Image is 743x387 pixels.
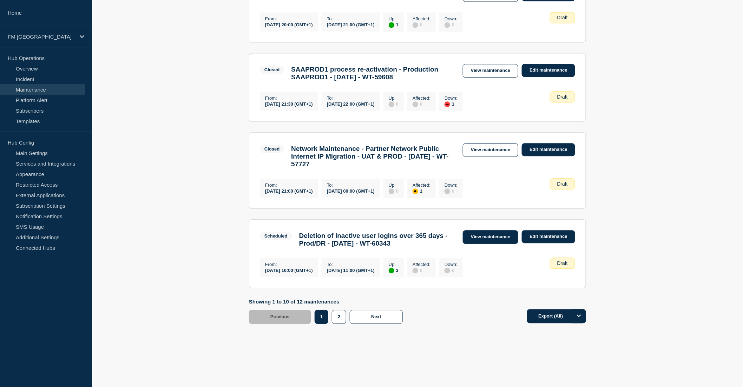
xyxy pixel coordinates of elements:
div: 0 [445,188,458,194]
div: 1 [389,21,399,28]
a: View maintenance [463,230,518,244]
div: disabled [445,268,450,273]
div: affected [413,188,418,194]
a: View maintenance [463,64,518,78]
p: To : [327,182,375,188]
div: disabled [445,188,450,194]
div: 0 [413,267,430,273]
div: Closed [264,67,280,72]
div: [DATE] 11:00 (GMT+1) [327,267,375,273]
p: FM [GEOGRAPHIC_DATA] [8,34,75,40]
div: Closed [264,146,280,152]
div: disabled [413,101,418,107]
p: Down : [445,16,458,21]
p: Up : [389,95,399,101]
span: Previous [270,314,290,319]
p: To : [327,262,375,267]
div: down [445,101,450,107]
div: [DATE] 20:00 (GMT+1) [265,21,313,27]
button: Options [572,309,586,323]
div: disabled [413,22,418,28]
div: [DATE] 21:00 (GMT+1) [265,188,313,194]
p: From : [265,16,313,21]
div: 0 [445,21,458,28]
a: Edit maintenance [522,64,575,77]
p: Affected : [413,16,430,21]
p: Affected : [413,262,430,267]
div: 0 [389,188,399,194]
a: Edit maintenance [522,143,575,156]
p: Up : [389,16,399,21]
div: [DATE] 00:00 (GMT+1) [327,188,375,194]
p: Down : [445,262,458,267]
h3: Network Maintenance - Partner Network Public Internet IP Migration - UAT & PROD - [DATE] - WT-57727 [291,145,456,168]
p: To : [327,16,375,21]
div: disabled [389,101,394,107]
div: Scheduled [264,233,288,239]
button: Previous [249,310,311,324]
div: 0 [413,101,430,107]
p: Down : [445,182,458,188]
span: Next [371,314,381,319]
div: 1 [445,101,458,107]
button: 1 [315,310,328,324]
p: Affected : [413,182,430,188]
div: Draft [550,178,575,189]
p: Up : [389,262,399,267]
div: 1 [413,188,430,194]
div: Draft [550,12,575,23]
div: 0 [413,21,430,28]
div: up [389,268,394,273]
div: disabled [413,268,418,273]
div: [DATE] 21:30 (GMT+1) [265,101,313,107]
p: To : [327,95,375,101]
div: Draft [550,91,575,102]
div: 0 [389,101,399,107]
button: Export (All) [527,309,586,323]
a: Edit maintenance [522,230,575,243]
div: 0 [445,267,458,273]
p: Down : [445,95,458,101]
button: 2 [332,310,346,324]
div: disabled [445,22,450,28]
h3: Deletion of inactive user logins over 365 days - Prod/DR - [DATE] - WT-60343 [299,232,456,247]
p: Up : [389,182,399,188]
p: From : [265,95,313,101]
p: From : [265,182,313,188]
div: [DATE] 22:00 (GMT+1) [327,101,375,107]
button: Next [350,310,402,324]
a: View maintenance [463,143,518,157]
h3: SAAPROD1 process re-activation - Production SAAPROD1 - [DATE] - WT-59608 [291,66,456,81]
div: disabled [389,188,394,194]
div: [DATE] 10:00 (GMT+1) [265,267,313,273]
div: 3 [389,267,399,273]
div: Draft [550,258,575,269]
p: From : [265,262,313,267]
div: [DATE] 21:00 (GMT+1) [327,21,375,27]
p: Showing 1 to 10 of 12 maintenances [249,299,406,305]
div: up [389,22,394,28]
p: Affected : [413,95,430,101]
